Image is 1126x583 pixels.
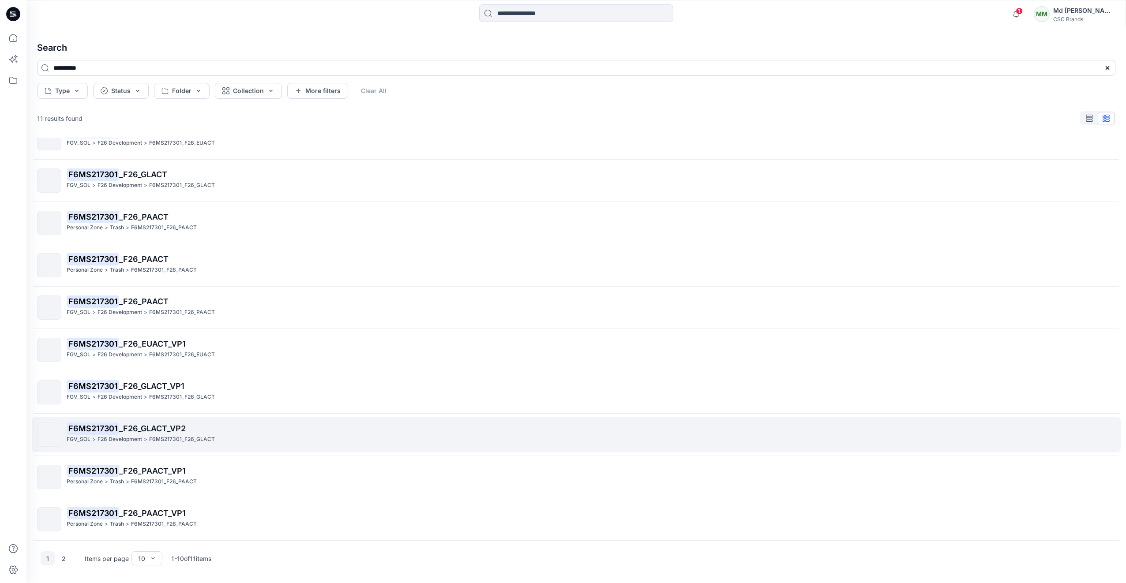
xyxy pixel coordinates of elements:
[119,297,169,306] span: _F26_PAACT
[93,83,149,99] button: Status
[105,477,108,486] p: >
[131,519,197,529] p: F6MS217301_F26_PAACT
[144,350,147,359] p: >
[67,337,119,350] mark: F6MS217301
[126,265,129,275] p: >
[67,126,119,138] mark: F6MS217301
[131,223,197,232] p: F6MS217301_F26_PAACT
[149,350,215,359] p: F6MS217301_F26_EUACT
[37,83,88,99] button: Type
[67,422,119,434] mark: F6MS217301
[144,138,147,148] p: >
[92,350,96,359] p: >
[32,502,1121,537] a: F6MS217301_F26_PAACT_VP1Personal Zone>Trash>F6MS217301_F26_PAACT
[119,508,186,518] span: _F26_PAACT_VP1
[105,265,108,275] p: >
[67,181,90,190] p: FGV_SOL
[119,466,186,475] span: _F26_PAACT_VP1
[144,392,147,402] p: >
[92,181,96,190] p: >
[131,265,197,275] p: F6MS217301_F26_PAACT
[67,350,90,359] p: FGV_SOL
[110,223,124,232] p: Trash
[67,265,103,275] p: Personal Zone
[1016,7,1023,15] span: 1
[1034,6,1050,22] div: MM
[154,83,210,99] button: Folder
[126,477,129,486] p: >
[119,254,169,264] span: _F26_PAACT
[131,477,197,486] p: F6MS217301_F26_PAACT
[67,507,119,519] mark: F6MS217301
[144,181,147,190] p: >
[98,392,142,402] p: F26 Development
[32,206,1121,240] a: F6MS217301_F26_PAACTPersonal Zone>Trash>F6MS217301_F26_PAACT
[138,554,145,563] div: 10
[215,83,282,99] button: Collection
[92,435,96,444] p: >
[67,308,90,317] p: FGV_SOL
[287,83,348,99] button: More filters
[144,308,147,317] p: >
[110,477,124,486] p: Trash
[41,551,55,565] button: 1
[32,121,1121,156] a: F6MS217301_F26_EUACTFGV_SOL>F26 Development>F6MS217301_F26_EUACT
[119,339,186,348] span: _F26_EUACT_VP1
[149,308,215,317] p: F6MS217301_F26_PAACT
[67,477,103,486] p: Personal Zone
[32,460,1121,494] a: F6MS217301_F26_PAACT_VP1Personal Zone>Trash>F6MS217301_F26_PAACT
[149,392,215,402] p: F6MS217301_F26_GLACT
[119,212,169,221] span: _F26_PAACT
[119,424,186,433] span: _F26_GLACT_VP2
[126,519,129,529] p: >
[32,417,1121,452] a: F6MS217301_F26_GLACT_VP2FGV_SOL>F26 Development>F6MS217301_F26_GLACT
[32,375,1121,410] a: F6MS217301_F26_GLACT_VP1FGV_SOL>F26 Development>F6MS217301_F26_GLACT
[67,392,90,402] p: FGV_SOL
[37,114,83,123] p: 11 results found
[1053,5,1115,16] div: Md [PERSON_NAME]
[92,392,96,402] p: >
[105,223,108,232] p: >
[32,163,1121,198] a: F6MS217301_F26_GLACTFGV_SOL>F26 Development>F6MS217301_F26_GLACT
[110,265,124,275] p: Trash
[67,435,90,444] p: FGV_SOL
[67,210,119,223] mark: F6MS217301
[67,253,119,265] mark: F6MS217301
[85,554,129,563] p: Items per page
[149,181,215,190] p: F6MS217301_F26_GLACT
[149,435,215,444] p: F6MS217301_F26_GLACT
[56,551,71,565] button: 2
[67,168,119,180] mark: F6MS217301
[149,138,215,148] p: F6MS217301_F26_EUACT
[32,290,1121,325] a: F6MS217301_F26_PAACTFGV_SOL>F26 Development>F6MS217301_F26_PAACT
[171,554,211,563] p: 1 - 10 of 11 items
[92,308,96,317] p: >
[32,248,1121,283] a: F6MS217301_F26_PAACTPersonal Zone>Trash>F6MS217301_F26_PAACT
[98,308,142,317] p: F26 Development
[67,380,119,392] mark: F6MS217301
[30,35,1122,60] h4: Search
[105,519,108,529] p: >
[67,519,103,529] p: Personal Zone
[32,333,1121,367] a: F6MS217301_F26_EUACT_VP1FGV_SOL>F26 Development>F6MS217301_F26_EUACT
[119,381,184,391] span: _F26_GLACT_VP1
[144,435,147,444] p: >
[92,138,96,148] p: >
[1053,16,1115,22] div: CSC Brands
[67,295,119,307] mark: F6MS217301
[110,519,124,529] p: Trash
[119,170,167,179] span: _F26_GLACT
[98,138,142,148] p: F26 Development
[98,350,142,359] p: F26 Development
[67,223,103,232] p: Personal Zone
[126,223,129,232] p: >
[67,464,119,477] mark: F6MS217301
[67,138,90,148] p: FGV_SOL
[98,181,142,190] p: F26 Development
[98,435,142,444] p: F26 Development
